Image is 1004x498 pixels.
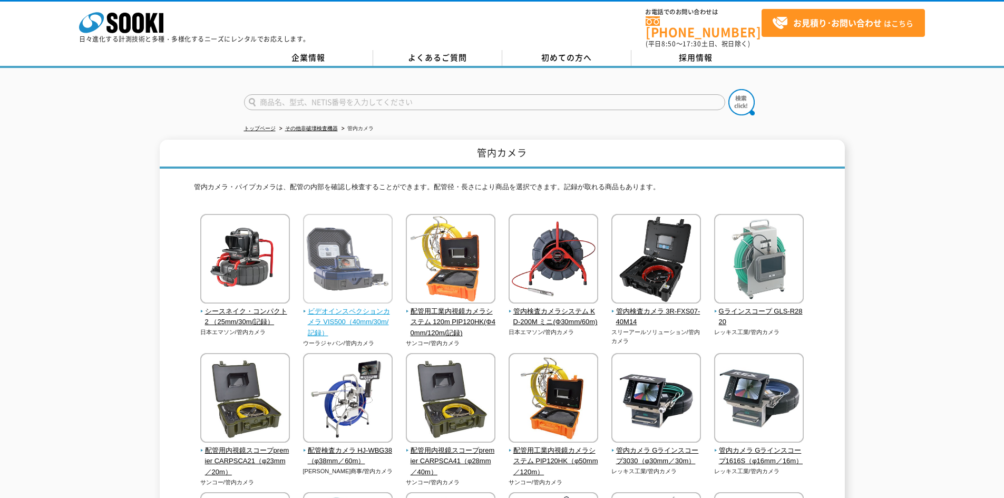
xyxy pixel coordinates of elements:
[772,15,913,31] span: はこちら
[285,125,338,131] a: その他非破壊検査機器
[509,328,599,337] p: 日本エマソン/管内カメラ
[406,478,496,487] p: サンコー/管内カメラ
[244,125,276,131] a: トップページ
[200,214,290,306] img: シースネイク・コンパクト2 （25mm/30m/記録）
[509,214,598,306] img: 管内検査カメラシステム KD-200M ミニ(Φ30mm/60m)
[194,182,811,198] p: 管内カメラ・パイプカメラは、配管の内部を確認し検査することができます。配管径・長さにより商品を選択できます。記録が取れる商品もあります。
[509,445,599,478] span: 配管用工業内視鏡カメラシステム PIP120HK（φ50mm／120m）
[200,296,290,328] a: シースネイク・コンパクト2 （25mm/30m/記録）
[200,328,290,337] p: 日本エマソン/管内カメラ
[714,353,804,445] img: 管内カメラ Gラインスコープ1616S（φ16mm／16m）
[244,94,725,110] input: 商品名、型式、NETIS番号を入力してください
[200,306,290,328] span: シースネイク・コンパクト2 （25mm/30m/記録）
[406,306,496,339] span: 配管用工業内視鏡カメラシステム 120m PIP120HK(Φ40mm/120m/記録)
[303,435,393,467] a: 配管検査カメラ HJ-WBG38（φ38mm／60m）
[646,9,762,15] span: お電話でのお問い合わせは
[793,16,882,29] strong: お見積り･お問い合わせ
[714,328,804,337] p: レッキス工業/管内カメラ
[762,9,925,37] a: お見積り･お問い合わせはこちら
[611,214,701,306] img: 管内検査カメラ 3R-FXS07-40M14
[611,353,701,445] img: 管内カメラ Gラインスコープ3030（φ30mm／30m）
[303,214,393,306] img: ビデオインスペクションカメラ VIS500（40mm/30m/記録）
[683,39,701,48] span: 17:30
[714,435,804,467] a: 管内カメラ Gラインスコープ1616S（φ16mm／16m）
[406,445,496,478] span: 配管用内視鏡スコープpremier CARPSCA41（φ28mm／40m）
[303,445,393,467] span: 配管検査カメラ HJ-WBG38（φ38mm／60m）
[661,39,676,48] span: 8:50
[611,306,701,328] span: 管内検査カメラ 3R-FXS07-40M14
[502,50,631,66] a: 初めての方へ
[303,353,393,445] img: 配管検査カメラ HJ-WBG38（φ38mm／60m）
[728,89,755,115] img: btn_search.png
[303,339,393,348] p: ウーラジャパン/管内カメラ
[509,435,599,478] a: 配管用工業内視鏡カメラシステム PIP120HK（φ50mm／120m）
[509,306,599,328] span: 管内検査カメラシステム KD-200M ミニ(Φ30mm/60m)
[303,296,393,339] a: ビデオインスペクションカメラ VIS500（40mm/30m/記録）
[509,353,598,445] img: 配管用工業内視鏡カメラシステム PIP120HK（φ50mm／120m）
[160,140,845,169] h1: 管内カメラ
[406,435,496,478] a: 配管用内視鏡スコープpremier CARPSCA41（φ28mm／40m）
[406,296,496,339] a: 配管用工業内視鏡カメラシステム 120m PIP120HK(Φ40mm/120m/記録)
[646,16,762,38] a: [PHONE_NUMBER]
[200,353,290,445] img: 配管用内視鏡スコープpremier CARPSCA21（φ23mm／20m）
[373,50,502,66] a: よくあるご質問
[714,445,804,467] span: 管内カメラ Gラインスコープ1616S（φ16mm／16m）
[200,445,290,478] span: 配管用内視鏡スコープpremier CARPSCA21（φ23mm／20m）
[714,214,804,306] img: Gラインスコープ GLS-R2820
[611,445,701,467] span: 管内カメラ Gラインスコープ3030（φ30mm／30m）
[541,52,592,63] span: 初めての方へ
[406,214,495,306] img: 配管用工業内視鏡カメラシステム 120m PIP120HK(Φ40mm/120m/記録)
[714,296,804,328] a: Gラインスコープ GLS-R2820
[244,50,373,66] a: 企業情報
[611,467,701,476] p: レッキス工業/管内カメラ
[200,435,290,478] a: 配管用内視鏡スコープpremier CARPSCA21（φ23mm／20m）
[631,50,761,66] a: 採用情報
[646,39,750,48] span: (平日 ～ 土日、祝日除く)
[406,353,495,445] img: 配管用内視鏡スコープpremier CARPSCA41（φ28mm／40m）
[79,36,310,42] p: 日々進化する計測技術と多種・多様化するニーズにレンタルでお応えします。
[303,306,393,339] span: ビデオインスペクションカメラ VIS500（40mm/30m/記録）
[339,123,374,134] li: 管内カメラ
[611,435,701,467] a: 管内カメラ Gラインスコープ3030（φ30mm／30m）
[509,296,599,328] a: 管内検査カメラシステム KD-200M ミニ(Φ30mm/60m)
[509,478,599,487] p: サンコー/管内カメラ
[303,467,393,476] p: [PERSON_NAME]商事/管内カメラ
[714,467,804,476] p: レッキス工業/管内カメラ
[200,478,290,487] p: サンコー/管内カメラ
[714,306,804,328] span: Gラインスコープ GLS-R2820
[406,339,496,348] p: サンコー/管内カメラ
[611,328,701,345] p: スリーアールソリューション/管内カメラ
[611,296,701,328] a: 管内検査カメラ 3R-FXS07-40M14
